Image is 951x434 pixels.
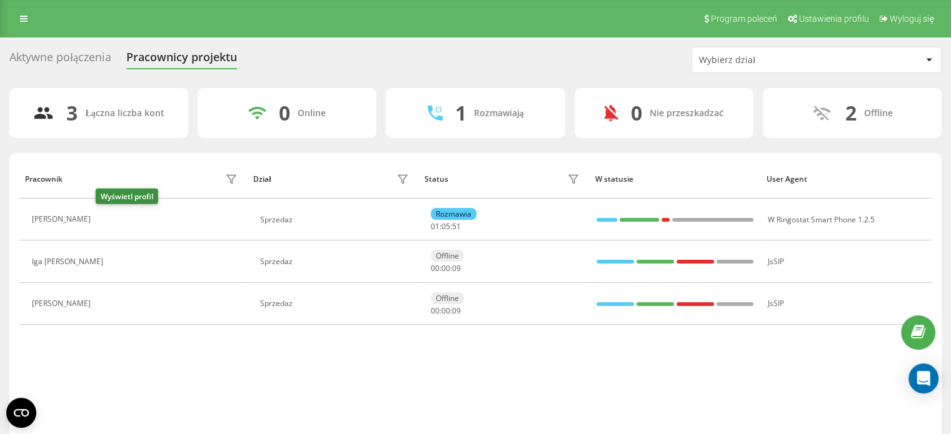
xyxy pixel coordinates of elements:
div: : : [431,307,461,315]
div: Pracownicy projektu [126,51,237,70]
div: Rozmawia [431,208,476,220]
div: 0 [279,101,290,125]
div: Sprzedaz [260,215,412,224]
span: 01 [431,221,440,232]
span: Wyloguj się [890,14,934,24]
span: 00 [431,305,440,316]
button: Open CMP widget [6,398,36,428]
div: Sprzedaz [260,299,412,308]
div: Sprzedaz [260,257,412,266]
span: Program poleceń [711,14,777,24]
div: [PERSON_NAME] [32,299,94,308]
div: Wyświetl profil [96,189,158,204]
span: 00 [431,263,440,274]
span: Ustawienia profilu [799,14,869,24]
span: W Ringostat Smart Phone 1.2.5 [767,214,874,225]
div: Offline [863,108,892,119]
div: Status [425,175,448,184]
span: 09 [452,263,461,274]
div: Nie przeszkadzać [650,108,723,119]
div: Pracownik [25,175,63,184]
div: 1 [455,101,466,125]
div: Łączna liczba kont [85,108,164,119]
div: Rozmawiają [474,108,524,119]
div: Online [298,108,326,119]
div: W statusie [595,175,755,184]
div: Iga [PERSON_NAME] [32,257,106,266]
div: [PERSON_NAME] [32,215,94,224]
div: Dział [253,175,271,184]
span: JsSIP [767,298,783,308]
div: 2 [845,101,856,125]
div: Open Intercom Messenger [908,363,938,393]
div: Wybierz dział [699,55,848,66]
span: 51 [452,221,461,232]
div: Offline [431,250,464,262]
div: Offline [431,292,464,304]
div: 3 [66,101,78,125]
span: 00 [441,263,450,274]
div: User Agent [767,175,926,184]
div: : : [431,264,461,273]
div: : : [431,222,461,231]
span: JsSIP [767,256,783,267]
span: 00 [441,305,450,316]
span: 09 [452,305,461,316]
div: Aktywne połączenia [9,51,111,70]
div: 0 [631,101,642,125]
span: 05 [441,221,450,232]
